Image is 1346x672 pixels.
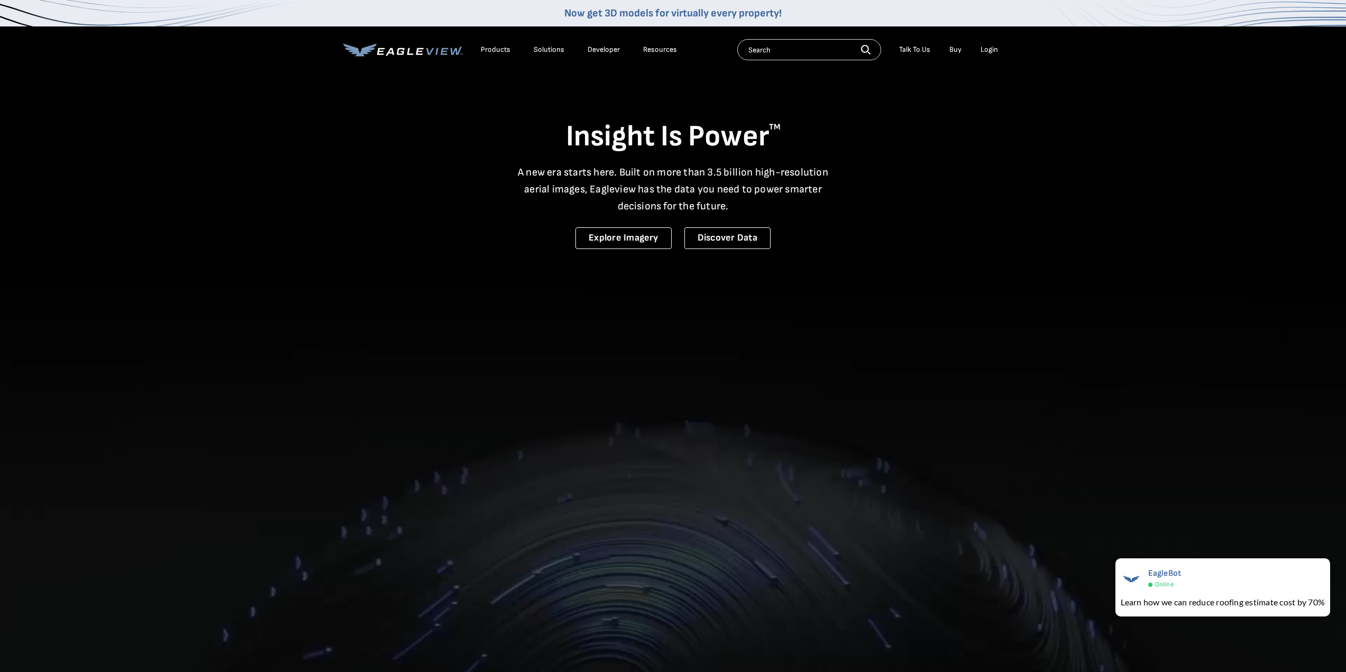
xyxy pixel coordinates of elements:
div: Login [981,45,998,54]
span: EagleBot [1148,568,1182,578]
a: Developer [588,45,620,54]
h1: Insight Is Power [343,118,1003,155]
a: Now get 3D models for virtually every property! [564,7,782,20]
img: EagleBot [1121,568,1142,590]
div: Learn how we can reduce roofing estimate cost by 70% [1121,596,1325,609]
sup: TM [769,122,781,132]
a: Explore Imagery [575,227,672,249]
div: Solutions [534,45,564,54]
span: Online [1155,581,1174,588]
div: Talk To Us [899,45,930,54]
a: Buy [949,45,962,54]
p: A new era starts here. Built on more than 3.5 billion high-resolution aerial images, Eagleview ha... [511,164,835,215]
div: Resources [643,45,677,54]
div: Products [481,45,510,54]
input: Search [737,39,881,60]
a: Discover Data [684,227,771,249]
